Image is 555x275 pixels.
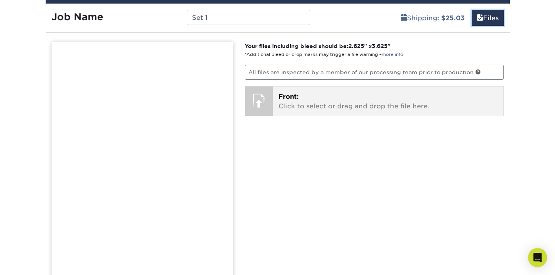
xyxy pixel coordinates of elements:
span: 3.625 [372,43,388,49]
p: All files are inspected by a member of our processing team prior to production. [245,65,504,80]
a: more info [382,52,403,57]
input: Enter a job name [187,10,310,25]
span: 2.625 [348,43,364,49]
span: files [477,14,483,22]
a: Shipping: $25.03 [396,10,470,26]
div: Open Intercom Messenger [528,248,547,267]
b: : $25.03 [437,14,465,22]
a: Files [472,10,504,26]
strong: Your files including bleed should be: " x " [245,43,390,49]
strong: Job Name [52,11,103,23]
p: Click to select or drag and drop the file here. [278,92,498,111]
span: Front: [278,93,299,100]
span: shipping [401,14,407,22]
small: *Additional bleed or crop marks may trigger a file warning – [245,52,403,57]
